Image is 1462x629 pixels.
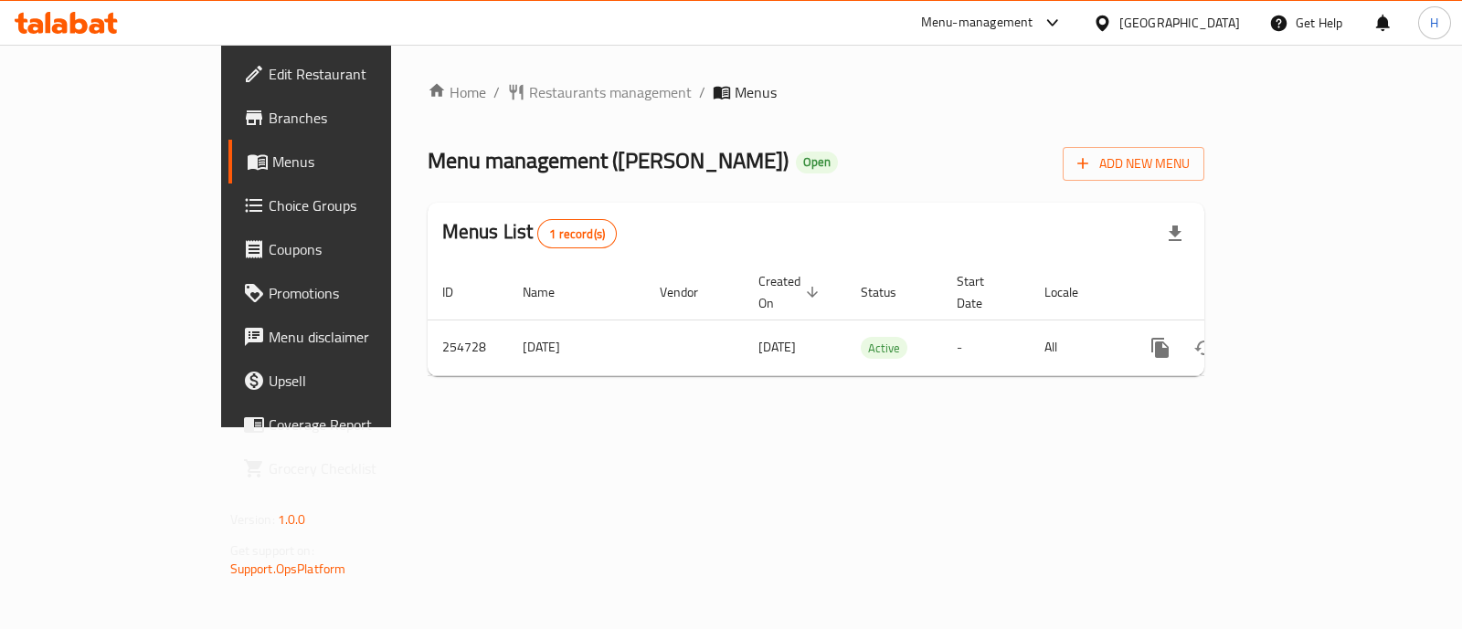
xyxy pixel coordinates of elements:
[228,52,465,96] a: Edit Restaurant
[269,107,450,129] span: Branches
[269,414,450,435] span: Coverage Report
[442,218,617,248] h2: Menus List
[269,282,450,304] span: Promotions
[228,359,465,403] a: Upsell
[537,219,617,248] div: Total records count
[758,270,824,314] span: Created On
[228,403,465,446] a: Coverage Report
[230,539,314,562] span: Get support on:
[269,370,450,392] span: Upsell
[957,270,1008,314] span: Start Date
[523,281,578,303] span: Name
[228,446,465,490] a: Grocery Checklist
[428,81,1205,103] nav: breadcrumb
[228,271,465,315] a: Promotions
[228,183,465,227] a: Choice Groups
[228,315,465,359] a: Menu disclaimer
[1063,147,1204,181] button: Add New Menu
[735,81,777,103] span: Menus
[428,265,1329,376] table: enhanced table
[269,63,450,85] span: Edit Restaurant
[272,151,450,173] span: Menus
[269,326,450,348] span: Menu disclaimer
[278,508,306,531] span: 1.0.0
[796,154,838,170] span: Open
[1077,152,1190,175] span: Add New Menu
[230,508,275,531] span: Version:
[428,320,508,375] td: 254728
[529,81,692,103] span: Restaurants management
[1139,326,1182,370] button: more
[538,225,616,243] span: 1 record(s)
[1044,281,1102,303] span: Locale
[1119,13,1240,33] div: [GEOGRAPHIC_DATA]
[1124,265,1329,320] th: Actions
[921,12,1033,34] div: Menu-management
[228,96,465,140] a: Branches
[269,238,450,260] span: Coupons
[508,320,645,375] td: [DATE]
[228,140,465,183] a: Menus
[507,81,692,103] a: Restaurants management
[660,281,722,303] span: Vendor
[1430,13,1438,33] span: H
[861,337,907,359] div: Active
[228,227,465,271] a: Coupons
[428,140,789,181] span: Menu management ( [PERSON_NAME] )
[1153,212,1197,256] div: Export file
[269,457,450,479] span: Grocery Checklist
[269,194,450,216] span: Choice Groups
[1182,326,1226,370] button: Change Status
[230,557,346,581] a: Support.OpsPlatform
[861,338,907,359] span: Active
[758,335,796,359] span: [DATE]
[699,81,705,103] li: /
[1030,320,1124,375] td: All
[942,320,1030,375] td: -
[796,152,838,173] div: Open
[861,281,920,303] span: Status
[442,281,477,303] span: ID
[493,81,500,103] li: /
